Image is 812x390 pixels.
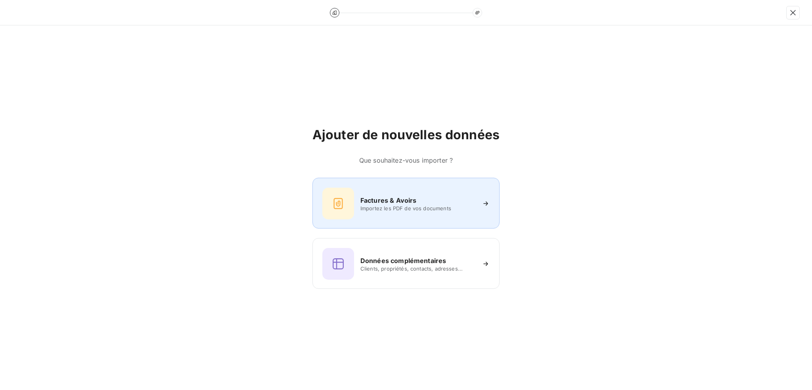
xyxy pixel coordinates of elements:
[360,205,475,211] span: Importez les PDF de vos documents
[312,156,500,165] h6: Que souhaitez-vous importer ?
[785,363,804,382] iframe: Intercom live chat
[360,265,475,272] span: Clients, propriétés, contacts, adresses...
[312,127,500,143] h2: Ajouter de nouvelles données
[360,256,446,265] h6: Données complémentaires
[360,196,417,205] h6: Factures & Avoirs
